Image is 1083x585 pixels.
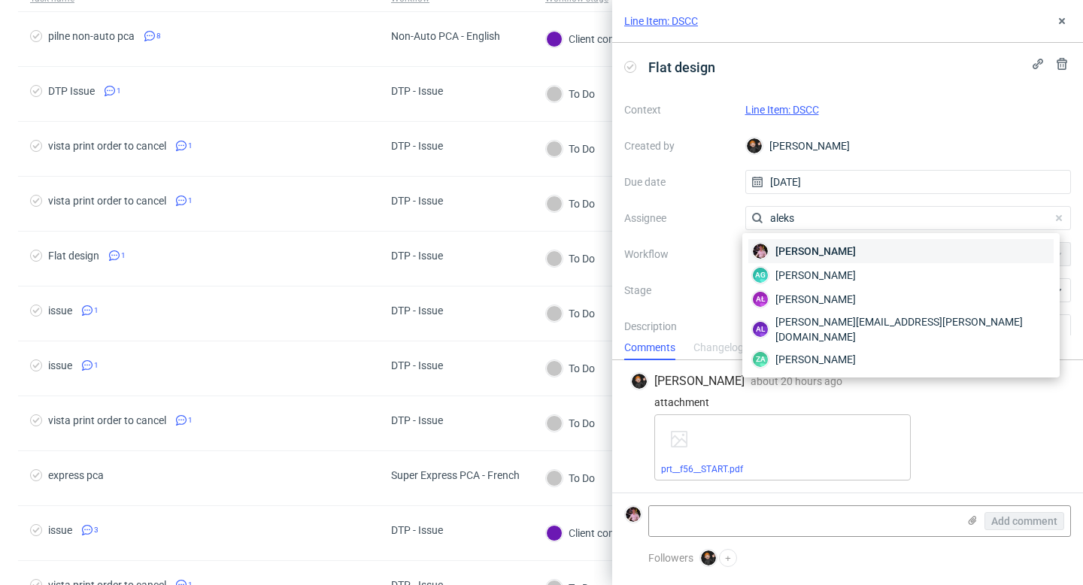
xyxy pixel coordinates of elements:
div: DTP - Issue [391,140,443,152]
span: 3 [94,524,99,536]
div: DTP - Issue [391,250,443,262]
label: Context [624,101,733,119]
span: 1 [188,140,193,152]
span: 1 [94,305,99,317]
div: Comments [624,336,675,360]
div: vista print order to cancel [48,140,166,152]
div: Non-Auto PCA - English [391,30,500,42]
label: Created by [624,137,733,155]
figcaption: al [753,322,768,337]
figcaption: AG [753,268,768,283]
div: DTP - Issue [391,414,443,426]
label: Workflow [624,245,733,263]
span: 8 [156,30,161,42]
div: attachment [630,396,1065,408]
div: To Do [546,250,595,267]
div: Client contacted [546,31,645,47]
div: DTP - Issue [391,524,443,536]
img: Aleks Ziemkowski [753,244,768,259]
span: about 20 hours ago [751,375,842,387]
img: Dominik Grosicki [701,550,716,565]
a: Line Item: DSCC [745,104,819,116]
span: 1 [188,195,193,207]
div: DTP Issue [48,85,95,97]
div: [PERSON_NAME] [745,134,1072,158]
span: 1 [121,250,126,262]
span: [PERSON_NAME][EMAIL_ADDRESS][PERSON_NAME][DOMAIN_NAME] [775,314,1051,344]
div: DTP - Issue [391,85,443,97]
div: Changelog [693,336,744,360]
a: prt__f56__START.pdf [661,464,743,474]
label: Stage [624,281,733,299]
img: Dominik Grosicki [747,138,762,153]
span: [PERSON_NAME] [775,292,856,307]
span: [PERSON_NAME] [775,352,856,367]
span: 1 [188,414,193,426]
div: issue [48,305,72,317]
span: 1 [94,359,99,371]
div: To Do [546,415,595,432]
span: Flat design [642,55,721,80]
div: To Do [546,86,595,102]
figcaption: ZA [753,352,768,367]
div: pilne non-auto pca [48,30,135,42]
span: [PERSON_NAME] [775,268,856,283]
div: To Do [546,360,595,377]
span: [PERSON_NAME] [654,373,745,389]
div: express pca [48,469,104,481]
div: vista print order to cancel [48,195,166,207]
figcaption: AŁ [753,292,768,307]
div: To Do [546,470,595,486]
span: Followers [648,552,693,564]
div: Flat design [48,250,99,262]
div: To Do [546,196,595,212]
div: issue [48,359,72,371]
label: Due date [624,173,733,191]
div: To Do [546,141,595,157]
span: [PERSON_NAME] [775,244,856,259]
label: Description [624,317,733,383]
div: vista print order to cancel [48,414,166,426]
span: 1 [117,85,121,97]
div: DTP - Issue [391,195,443,207]
div: Client contacted [546,525,645,541]
div: DTP - Issue [391,359,443,371]
img: Dominik Grosicki [632,374,647,389]
button: + [719,549,737,567]
a: Line Item: DSCC [624,14,698,29]
input: Search... [745,206,1072,230]
div: issue [48,524,72,536]
label: Assignee [624,209,733,227]
div: To Do [546,305,595,322]
img: Aleks Ziemkowski [626,507,641,522]
div: DTP - Issue [391,305,443,317]
div: Super Express PCA - French [391,469,520,481]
